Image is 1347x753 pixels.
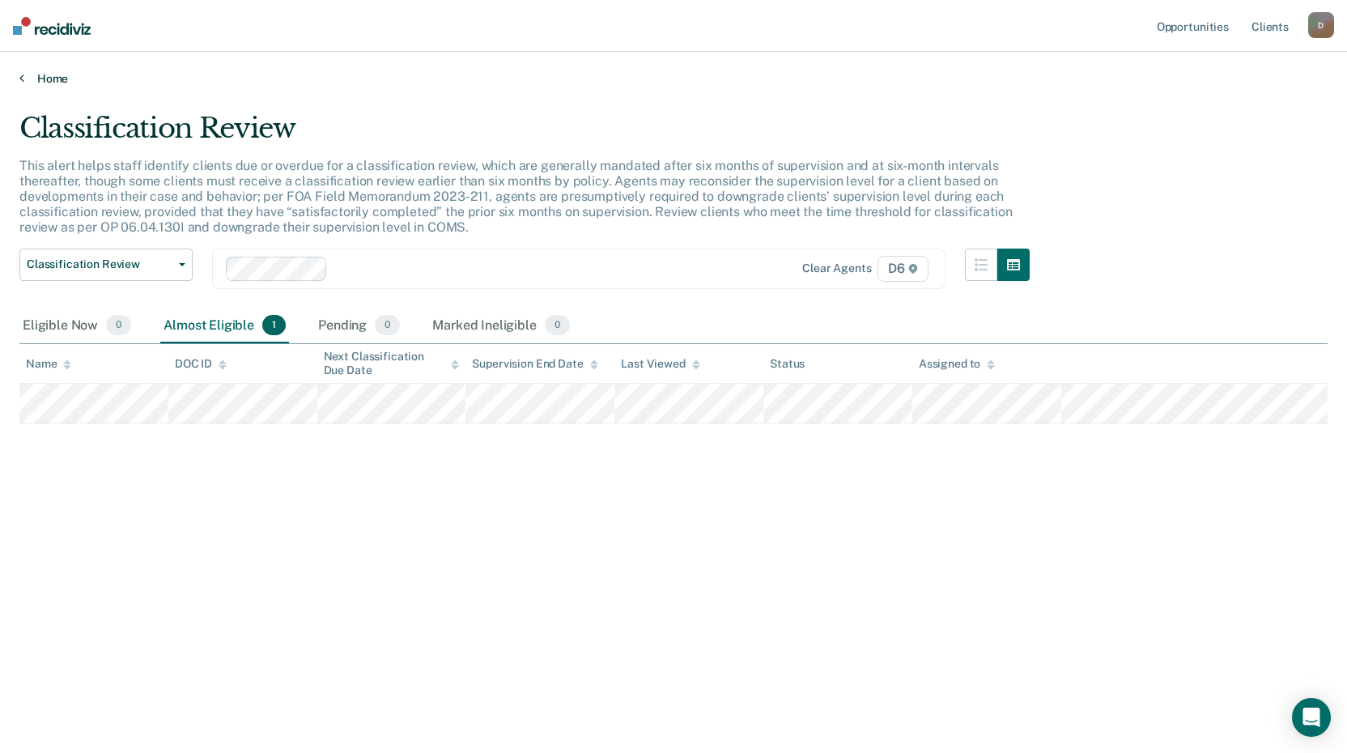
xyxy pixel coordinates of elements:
p: This alert helps staff identify clients due or overdue for a classification review, which are gen... [19,158,1012,236]
span: 0 [106,315,131,336]
div: Marked Ineligible0 [429,308,573,344]
div: Pending0 [315,308,403,344]
div: Status [770,357,805,371]
div: Eligible Now0 [19,308,134,344]
span: D6 [877,256,928,282]
img: Recidiviz [13,17,91,35]
div: Next Classification Due Date [324,350,460,377]
span: 0 [545,315,570,336]
div: Assigned to [919,357,995,371]
div: Classification Review [19,112,1030,158]
div: Last Viewed [621,357,699,371]
span: 1 [262,315,286,336]
div: Open Intercom Messenger [1292,698,1331,737]
div: Clear agents [802,262,871,275]
button: D [1308,12,1334,38]
button: Classification Review [19,249,193,281]
div: Almost Eligible1 [160,308,289,344]
div: Name [26,357,71,371]
span: Classification Review [27,257,172,271]
div: Supervision End Date [472,357,597,371]
div: DOC ID [175,357,227,371]
span: 0 [375,315,400,336]
a: Home [19,71,1328,86]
